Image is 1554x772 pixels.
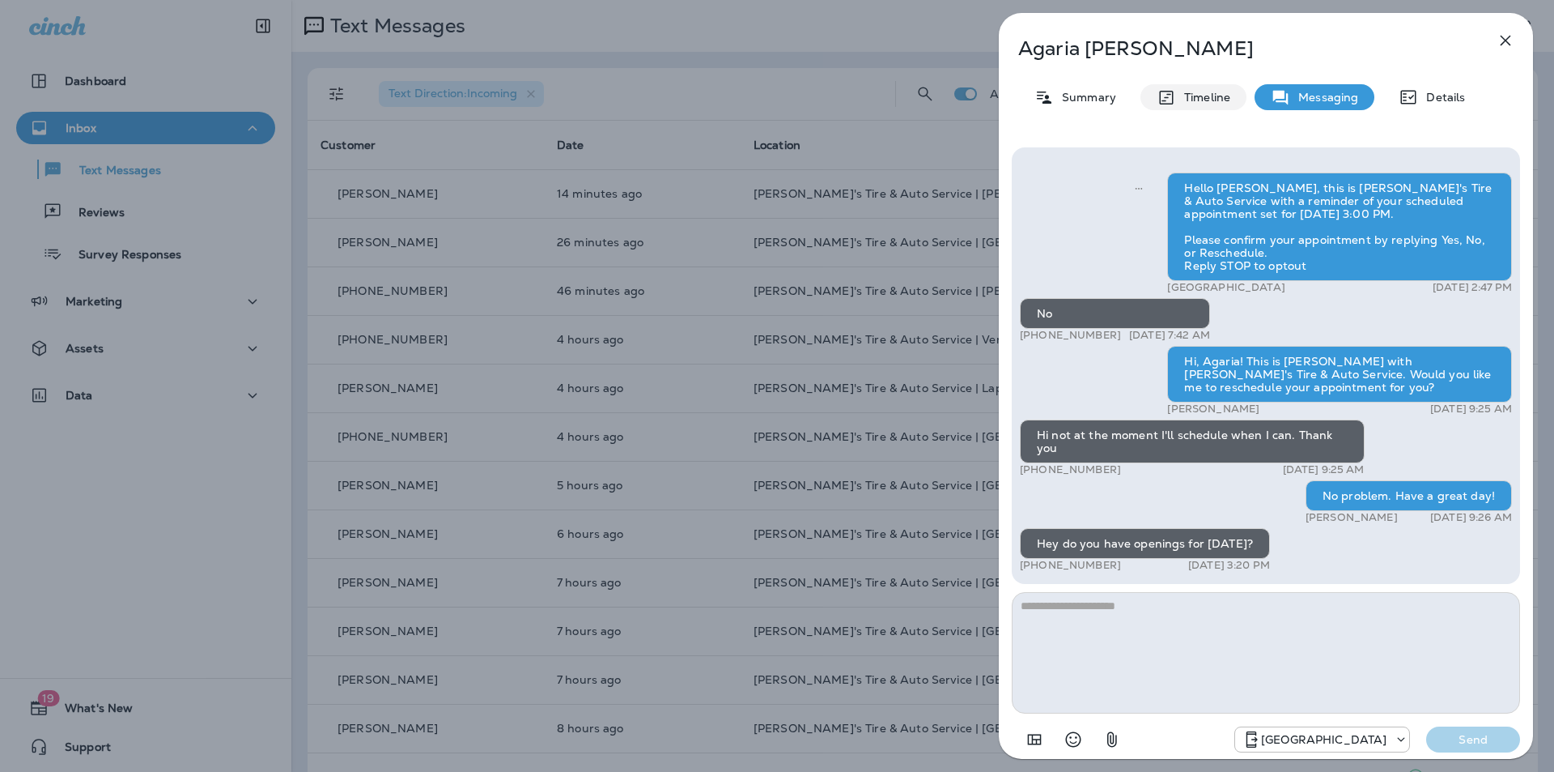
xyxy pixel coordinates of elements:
[1057,723,1089,756] button: Select an emoji
[1306,480,1512,511] div: No problem. Have a great day!
[1167,346,1512,403] div: Hi, Agaria! This is [PERSON_NAME] with [PERSON_NAME]'s Tire & Auto Service. Would you like me to ...
[1418,91,1465,104] p: Details
[1018,723,1051,756] button: Add in a premade template
[1290,91,1358,104] p: Messaging
[1020,559,1121,572] p: [PHONE_NUMBER]
[1167,173,1512,281] div: Hello [PERSON_NAME], this is [PERSON_NAME]'s Tire & Auto Service with a reminder of your schedule...
[1018,37,1460,60] p: Agaria [PERSON_NAME]
[1129,329,1210,342] p: [DATE] 7:42 AM
[1167,281,1284,294] p: [GEOGRAPHIC_DATA]
[1235,730,1409,749] div: +1 (337) 856-9933
[1020,463,1121,476] p: [PHONE_NUMBER]
[1176,91,1230,104] p: Timeline
[1430,511,1512,524] p: [DATE] 9:26 AM
[1261,733,1386,746] p: [GEOGRAPHIC_DATA]
[1020,528,1270,559] div: Hey do you have openings for [DATE]?
[1054,91,1116,104] p: Summary
[1433,281,1512,294] p: [DATE] 2:47 PM
[1430,403,1512,416] p: [DATE] 9:25 AM
[1135,180,1143,194] span: Sent
[1167,403,1259,416] p: [PERSON_NAME]
[1188,559,1270,572] p: [DATE] 3:20 PM
[1306,511,1398,524] p: [PERSON_NAME]
[1283,463,1365,476] p: [DATE] 9:25 AM
[1020,329,1121,342] p: [PHONE_NUMBER]
[1020,298,1210,329] div: No
[1020,420,1365,463] div: Hi not at the moment I'll schedule when I can. Thank you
